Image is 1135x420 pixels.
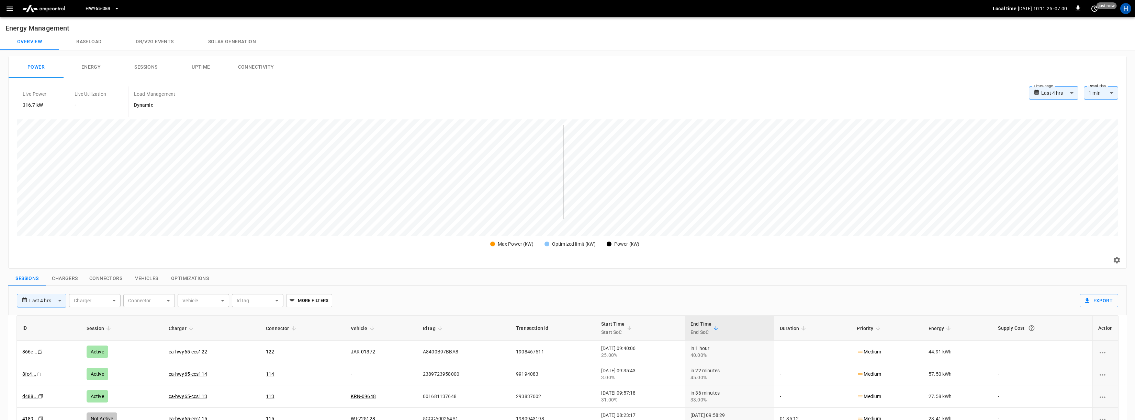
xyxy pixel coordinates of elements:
a: JAR-01372 [351,349,375,354]
span: Start TimeStart SoC [601,320,634,336]
div: Max Power (kW) [498,241,533,248]
th: Action [1092,316,1118,341]
button: show latest optimizations [166,271,214,286]
div: copy [36,370,43,378]
div: profile-icon [1120,3,1131,14]
button: HWY65-DER [83,2,122,15]
th: Transaction Id [510,316,596,341]
span: Vehicle [351,324,377,332]
button: set refresh interval [1089,3,1100,14]
button: show latest connectors [84,271,128,286]
p: Live Utilization [75,91,106,97]
button: Solar generation [191,34,273,50]
a: d488... [22,394,38,399]
div: 40.00% [690,352,769,359]
p: Load Management [134,91,175,97]
p: End SoC [690,328,711,336]
td: 44.91 kWh [923,341,992,363]
a: ca-hwy65-ccs114 [169,371,207,377]
button: The cost of your charging session based on your supply rates [1025,322,1038,334]
div: copy [37,348,44,355]
span: Priority [857,324,882,332]
div: 25.00% [601,352,679,359]
span: Duration [780,324,808,332]
label: Time Range [1034,83,1053,89]
p: Medium [857,348,881,355]
button: show latest sessions [8,271,46,286]
td: 293837002 [510,385,596,408]
a: 122 [266,349,274,354]
button: show latest charge points [46,271,84,286]
div: 3.00% [601,374,679,381]
div: in 36 minutes [690,389,769,403]
div: 45.00% [690,374,769,381]
td: - [345,363,417,385]
td: - [774,341,851,363]
span: Charger [169,324,195,332]
label: Resolution [1089,83,1106,89]
div: 1 min [1084,86,1118,100]
td: 001681137648 [417,385,510,408]
p: Local time [993,5,1016,12]
img: ampcontrol.io logo [20,2,68,15]
td: A8400B97BBA8 [417,341,510,363]
p: Start SoC [601,328,625,336]
button: Power [9,56,64,78]
button: Connectivity [228,56,283,78]
span: Connector [266,324,298,332]
div: in 1 hour [690,345,769,359]
div: charging session options [1098,371,1113,377]
span: just now [1097,2,1117,9]
a: 8fc4... [22,371,36,377]
p: Medium [857,371,881,378]
span: Session [87,324,113,332]
div: 31.00% [601,396,679,403]
span: Energy [929,324,953,332]
div: [DATE] 09:35:43 [601,367,679,381]
button: More Filters [286,294,332,307]
span: IdTag [423,324,445,332]
div: Last 4 hrs [29,294,66,307]
div: Active [87,368,108,380]
td: - [774,363,851,385]
div: [DATE] 09:57:18 [601,389,679,403]
td: - [992,385,1092,408]
a: 114 [266,371,274,377]
td: 2389723958000 [417,363,510,385]
div: Optimized limit (kW) [552,241,596,248]
div: copy [37,393,44,400]
div: in 22 minutes [690,367,769,381]
td: 27.58 kWh [923,385,992,408]
button: Export [1080,294,1118,307]
a: ca-hwy65-ccs122 [169,349,207,354]
div: 33.00% [690,396,769,403]
div: End Time [690,320,711,336]
td: - [992,363,1092,385]
div: charging session options [1098,348,1113,355]
div: Active [87,346,108,358]
div: Start Time [601,320,625,336]
p: Live Power [23,91,47,97]
a: 866e... [22,349,37,354]
button: Uptime [173,56,228,78]
span: End TimeEnd SoC [690,320,720,336]
td: - [992,341,1092,363]
span: HWY65-DER [86,5,110,13]
h6: Dynamic [134,102,175,109]
div: Supply Cost [998,322,1087,334]
div: Last 4 hrs [1041,86,1078,100]
h6: 316.7 kW [23,102,47,109]
p: [DATE] 10:11:25 -07:00 [1018,5,1067,12]
p: Medium [857,393,881,400]
th: ID [17,316,81,341]
td: 99194083 [510,363,596,385]
div: [DATE] 09:40:06 [601,345,679,359]
div: Power (kW) [614,241,640,248]
div: Active [87,390,108,402]
a: ca-hwy65-ccs113 [169,394,207,399]
button: Dr/V2G events [119,34,191,50]
button: Sessions [119,56,173,78]
button: Energy [64,56,119,78]
td: - [774,385,851,408]
td: 57.50 kWh [923,363,992,385]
